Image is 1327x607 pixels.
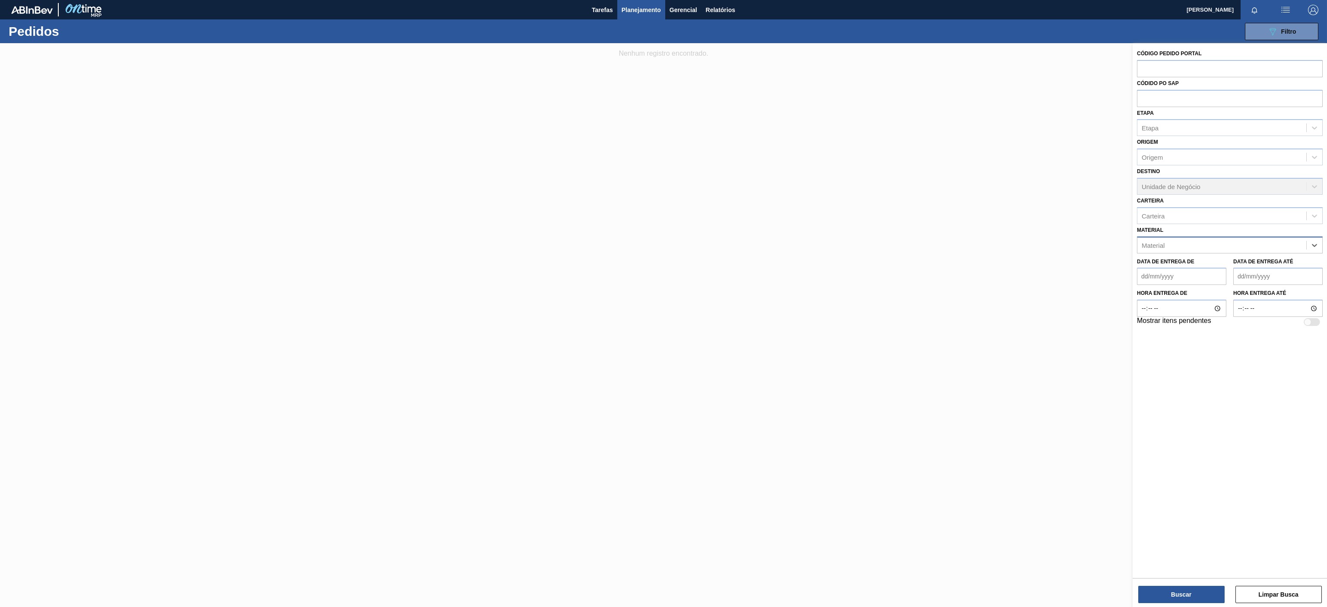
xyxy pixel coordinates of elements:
[592,5,613,15] span: Tarefas
[1233,287,1323,300] label: Hora entrega até
[1137,198,1164,204] label: Carteira
[11,6,53,14] img: TNhmsLtSVTkK8tSr43FrP2fwEKptu5GPRR3wAAAABJRU5ErkJggg==
[1142,154,1163,161] div: Origem
[1137,317,1211,327] label: Mostrar itens pendentes
[1142,124,1159,132] div: Etapa
[1137,287,1226,300] label: Hora entrega de
[1137,139,1158,145] label: Origem
[1137,227,1163,233] label: Material
[1233,268,1323,285] input: dd/mm/yyyy
[1137,110,1154,116] label: Etapa
[1142,241,1165,249] div: Material
[1137,168,1160,174] label: Destino
[706,5,735,15] span: Relatórios
[1233,259,1293,265] label: Data de Entrega até
[1137,268,1226,285] input: dd/mm/yyyy
[1308,5,1318,15] img: Logout
[1245,23,1318,40] button: Filtro
[1241,4,1268,16] button: Notificações
[1142,212,1165,219] div: Carteira
[670,5,697,15] span: Gerencial
[622,5,661,15] span: Planejamento
[9,26,146,36] h1: Pedidos
[1280,5,1291,15] img: userActions
[1137,259,1194,265] label: Data de Entrega de
[1281,28,1296,35] span: Filtro
[1137,80,1179,86] label: Códido PO SAP
[1137,51,1202,57] label: Código Pedido Portal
